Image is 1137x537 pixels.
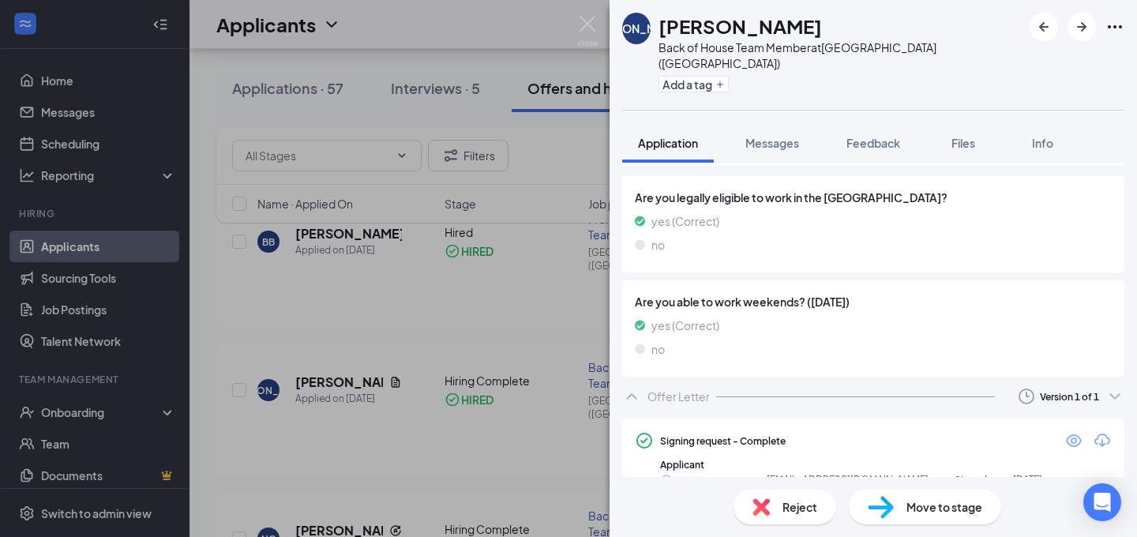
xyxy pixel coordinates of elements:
h1: [PERSON_NAME] [659,13,822,39]
svg: ChevronUp [622,387,641,406]
span: Info [1032,136,1053,150]
span: no [651,236,665,253]
div: Back of House Team Member at [GEOGRAPHIC_DATA] ([GEOGRAPHIC_DATA]) [659,39,1022,71]
span: Are you able to work weekends? ([DATE]) [635,293,1112,310]
div: Open Intercom Messenger [1083,483,1121,521]
div: Signing request - Complete [660,434,786,448]
svg: Ellipses [1105,17,1124,36]
button: ArrowLeftNew [1030,13,1058,41]
svg: ChevronDown [1105,387,1124,406]
span: - [997,471,1003,489]
svg: Plus [715,80,725,89]
svg: Eye [1064,431,1083,450]
span: yes (Correct) [651,317,719,334]
span: Signed [955,473,987,488]
svg: Download [1093,431,1112,450]
span: Feedback [846,136,900,150]
div: Applicant [660,458,1112,471]
svg: Clock [1017,387,1036,406]
span: Reject [782,498,817,516]
button: ArrowRight [1068,13,1096,41]
div: [PERSON_NAME] [591,21,682,36]
span: Are you legally eligible to work in the [GEOGRAPHIC_DATA]? [635,189,1112,206]
svg: ArrowLeftNew [1034,17,1053,36]
span: [DATE] [1013,473,1042,488]
span: [PERSON_NAME] [679,472,760,489]
span: Application [638,136,698,150]
div: Offer Letter [647,389,710,404]
span: - [939,471,944,489]
span: [EMAIL_ADDRESS][DOMAIN_NAME] [767,473,929,488]
svg: ArrowRight [1072,17,1091,36]
span: yes (Correct) [651,212,719,230]
button: PlusAdd a tag [659,76,729,92]
div: Version 1 of 1 [1040,390,1099,404]
span: Files [951,136,975,150]
span: no [651,340,665,358]
svg: CheckmarkCircle [635,431,654,450]
span: Move to stage [906,498,982,516]
svg: CheckmarkCircle [660,474,673,486]
span: Messages [745,136,799,150]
